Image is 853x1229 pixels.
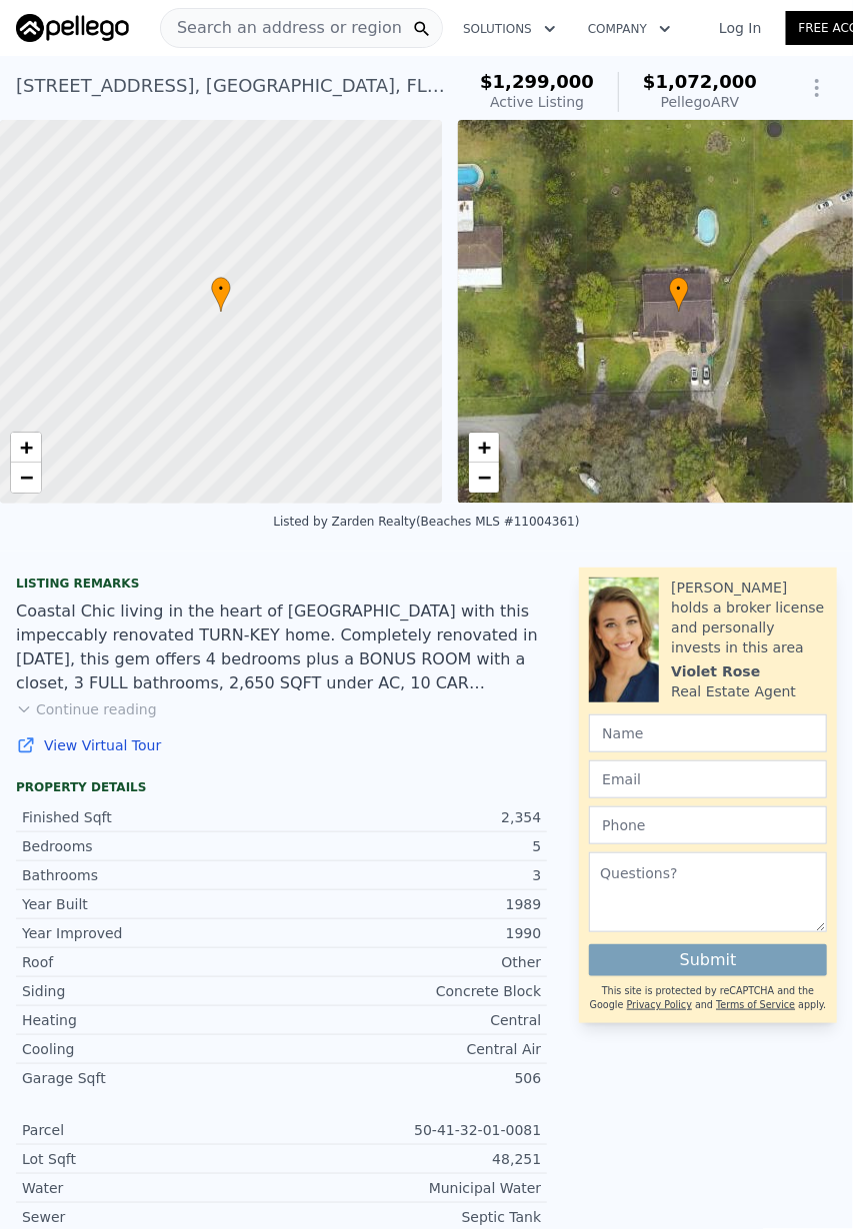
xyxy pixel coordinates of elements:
div: Garage Sqft [22,1068,282,1088]
div: This site is protected by reCAPTCHA and the Google and apply. [589,984,827,1013]
button: Submit [589,944,827,976]
div: Septic Tank [282,1207,542,1227]
div: [STREET_ADDRESS] , [GEOGRAPHIC_DATA] , FL 33328 [16,72,448,100]
div: Coastal Chic living in the heart of [GEOGRAPHIC_DATA] with this impeccably renovated TURN-KEY hom... [16,600,547,695]
div: Parcel [22,1120,282,1140]
button: Show Options [797,68,837,108]
div: Bathrooms [22,865,282,885]
div: 2,354 [282,807,542,827]
div: • [211,277,231,312]
div: Bedrooms [22,836,282,856]
a: Zoom out [11,463,41,493]
div: Central Air [282,1039,542,1059]
div: 5 [282,836,542,856]
img: Pellego [16,14,129,42]
div: Real Estate Agent [671,681,796,701]
div: Violet Rose [671,661,760,681]
div: Lot Sqft [22,1149,282,1169]
a: Privacy Policy [627,999,692,1010]
div: Roof [22,952,282,972]
div: Siding [22,981,282,1001]
div: 1989 [282,894,542,914]
div: Municipal Water [282,1178,542,1198]
div: 506 [282,1068,542,1088]
div: • [669,277,689,312]
a: Log In [695,18,785,38]
a: Zoom out [469,463,499,493]
div: Pellego ARV [643,92,757,112]
span: • [669,280,689,298]
span: − [477,465,490,490]
div: Property details [16,779,547,795]
span: Search an address or region [161,16,402,40]
div: [PERSON_NAME] holds a broker license and personally invests in this area [671,578,827,657]
input: Email [589,760,827,798]
span: + [20,435,33,460]
span: $1,299,000 [480,71,594,92]
span: • [211,280,231,298]
div: Concrete Block [282,981,542,1001]
input: Name [589,714,827,752]
div: Central [282,1010,542,1030]
div: 3 [282,865,542,885]
span: − [20,465,33,490]
div: Water [22,1178,282,1198]
a: Zoom in [469,433,499,463]
div: Other [282,952,542,972]
div: 1990 [282,923,542,943]
span: + [477,435,490,460]
a: View Virtual Tour [16,735,547,755]
div: Sewer [22,1207,282,1227]
a: Zoom in [11,433,41,463]
div: 48,251 [282,1149,542,1169]
span: $1,072,000 [643,71,757,92]
button: Continue reading [16,699,157,719]
a: Terms of Service [716,999,795,1010]
div: Heating [22,1010,282,1030]
div: Listed by Zarden Realty (Beaches MLS #11004361) [273,515,579,529]
span: Active Listing [490,94,584,110]
div: Listing remarks [16,576,547,592]
button: Solutions [447,11,572,47]
div: 50-41-32-01-0081 [282,1120,542,1140]
div: Year Improved [22,923,282,943]
div: Cooling [22,1039,282,1059]
div: Finished Sqft [22,807,282,827]
div: Year Built [22,894,282,914]
button: Company [572,11,687,47]
input: Phone [589,806,827,844]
